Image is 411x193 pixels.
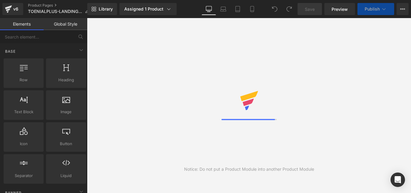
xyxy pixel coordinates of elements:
[48,141,84,147] span: Button
[48,77,84,83] span: Heading
[5,141,42,147] span: Icon
[28,3,94,8] a: Product Pages
[305,6,315,12] span: Save
[87,3,117,15] a: New Library
[5,109,42,115] span: Text Block
[332,6,348,12] span: Preview
[216,3,230,15] a: Laptop
[365,7,380,11] span: Publish
[230,3,245,15] a: Tablet
[202,3,216,15] a: Desktop
[5,77,42,83] span: Row
[391,173,405,187] div: Open Intercom Messenger
[12,5,20,13] div: v6
[44,18,87,30] a: Global Style
[28,9,82,14] span: TOENIALPLUS-LANDING 02
[99,6,113,12] span: Library
[48,173,84,179] span: Liquid
[283,3,295,15] button: Redo
[245,3,259,15] a: Mobile
[184,166,314,173] div: Notice: Do not put a Product Module into another Product Module
[324,3,355,15] a: Preview
[397,3,409,15] button: More
[2,3,23,15] a: v6
[48,109,84,115] span: Image
[269,3,281,15] button: Undo
[357,3,394,15] button: Publish
[5,173,42,179] span: Separator
[5,48,16,54] span: Base
[124,6,172,12] div: Assigned 1 Product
